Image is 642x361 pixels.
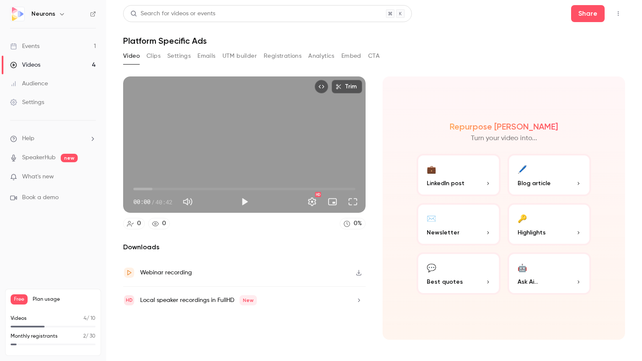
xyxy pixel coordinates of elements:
button: 💼LinkedIn post [417,154,501,196]
h1: Platform Specific Ads [123,36,625,46]
span: Help [22,134,34,143]
div: Local speaker recordings in FullHD [140,295,257,305]
span: Plan usage [33,296,96,303]
button: Top Bar Actions [611,7,625,20]
a: SpeakerHub [22,153,56,162]
button: Settings [304,193,321,210]
a: 0% [340,218,366,229]
div: HD [315,192,321,197]
p: / 30 [83,333,96,340]
span: 00:00 [133,197,150,206]
button: Settings [167,49,191,63]
button: 🖊️Blog article [507,154,591,196]
h6: Neurons [31,10,55,18]
button: Full screen [344,193,361,210]
p: Monthly registrants [11,333,58,340]
li: help-dropdown-opener [10,134,96,143]
span: new [61,154,78,162]
div: 🤖 [518,261,527,274]
p: Turn your video into... [471,133,537,144]
span: 4 [84,316,87,321]
div: 0 [137,219,141,228]
span: Book a demo [22,193,59,202]
p: Videos [11,315,27,322]
div: Search for videos or events [130,9,215,18]
div: 0 [162,219,166,228]
span: Highlights [518,228,546,237]
button: 💬Best quotes [417,252,501,295]
span: What's new [22,172,54,181]
div: 🔑 [518,212,527,225]
button: Play [236,193,253,210]
div: 🖊️ [518,162,527,175]
div: Audience [10,79,48,88]
a: 0 [148,218,170,229]
span: 2 [83,334,86,339]
span: / [151,197,155,206]
div: Videos [10,61,40,69]
button: Analytics [308,49,335,63]
button: UTM builder [222,49,257,63]
span: Newsletter [427,228,459,237]
button: 🤖Ask Ai... [507,252,591,295]
div: 💬 [427,261,436,274]
button: Registrations [264,49,301,63]
span: Blog article [518,179,551,188]
h2: Repurpose [PERSON_NAME] [450,121,558,132]
button: Mute [179,193,196,210]
button: Share [571,5,605,22]
iframe: Noticeable Trigger [86,173,96,181]
button: Turn on miniplayer [324,193,341,210]
div: 00:00 [133,197,172,206]
span: Ask Ai... [518,277,538,286]
div: Events [10,42,39,51]
span: LinkedIn post [427,179,465,188]
span: 40:42 [155,197,172,206]
div: 0 % [354,219,362,228]
button: CTA [368,49,380,63]
h2: Downloads [123,242,366,252]
button: Trim [332,80,362,93]
button: Video [123,49,140,63]
button: 🔑Highlights [507,203,591,245]
button: Embed [341,49,361,63]
div: ✉️ [427,212,436,225]
button: Emails [197,49,215,63]
div: 💼 [427,162,436,175]
p: / 10 [84,315,96,322]
button: Clips [146,49,160,63]
a: 0 [123,218,145,229]
span: Free [11,294,28,305]
span: New [239,295,257,305]
img: Neurons [11,7,24,21]
span: Best quotes [427,277,463,286]
div: Settings [10,98,44,107]
button: ✉️Newsletter [417,203,501,245]
button: Embed video [315,80,328,93]
div: Webinar recording [140,268,192,278]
